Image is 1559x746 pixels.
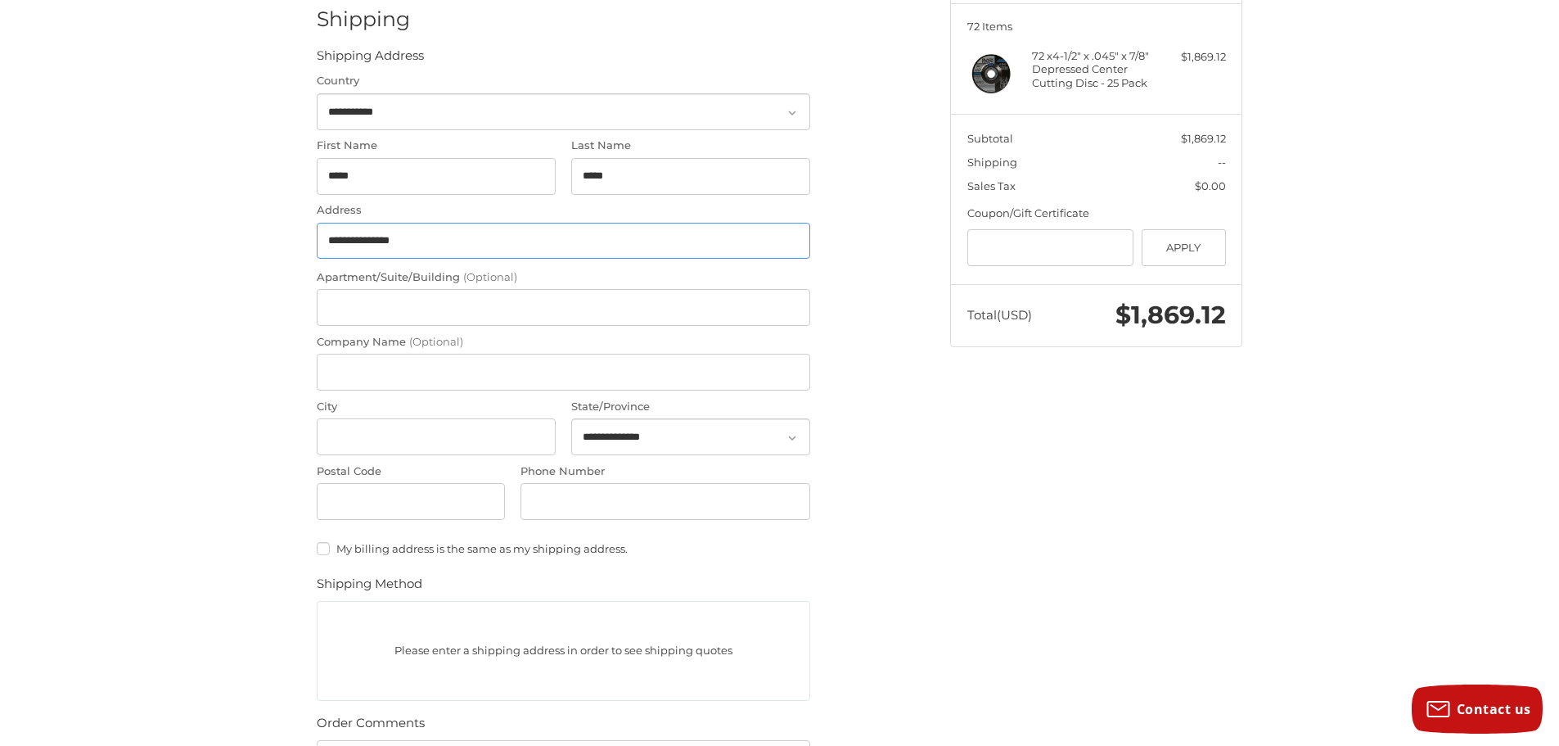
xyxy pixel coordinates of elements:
button: Contact us [1412,685,1543,734]
label: City [317,399,556,415]
legend: Order Comments [317,714,425,740]
h4: 72 x 4-1/2" x .045" x 7/8" Depressed Center Cutting Disc - 25 Pack [1032,49,1157,89]
span: Sales Tax [967,179,1016,192]
span: $0.00 [1195,179,1226,192]
span: Subtotal [967,132,1013,145]
legend: Shipping Method [317,575,422,601]
label: Last Name [571,138,810,154]
p: Please enter a shipping address in order to see shipping quotes [318,635,809,667]
label: First Name [317,138,556,154]
span: $1,869.12 [1181,132,1226,145]
h2: Shipping [317,7,412,32]
label: Address [317,202,810,219]
label: Postal Code [317,463,505,480]
label: Phone Number [520,463,810,480]
label: Country [317,73,810,89]
div: $1,869.12 [1161,49,1226,66]
span: -- [1218,156,1226,169]
small: (Optional) [409,335,463,348]
label: Company Name [317,334,810,350]
button: Apply [1142,229,1226,266]
span: $1,869.12 [1115,300,1226,330]
h3: 72 Items [967,20,1226,33]
label: Apartment/Suite/Building [317,269,810,286]
span: Shipping [967,156,1017,169]
label: My billing address is the same as my shipping address. [317,542,810,555]
legend: Shipping Address [317,47,424,73]
input: Gift Certificate or Coupon Code [967,229,1134,266]
div: Coupon/Gift Certificate [967,206,1226,222]
small: (Optional) [463,270,517,283]
span: Contact us [1457,700,1531,718]
label: State/Province [571,399,810,415]
span: Total (USD) [967,307,1032,323]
